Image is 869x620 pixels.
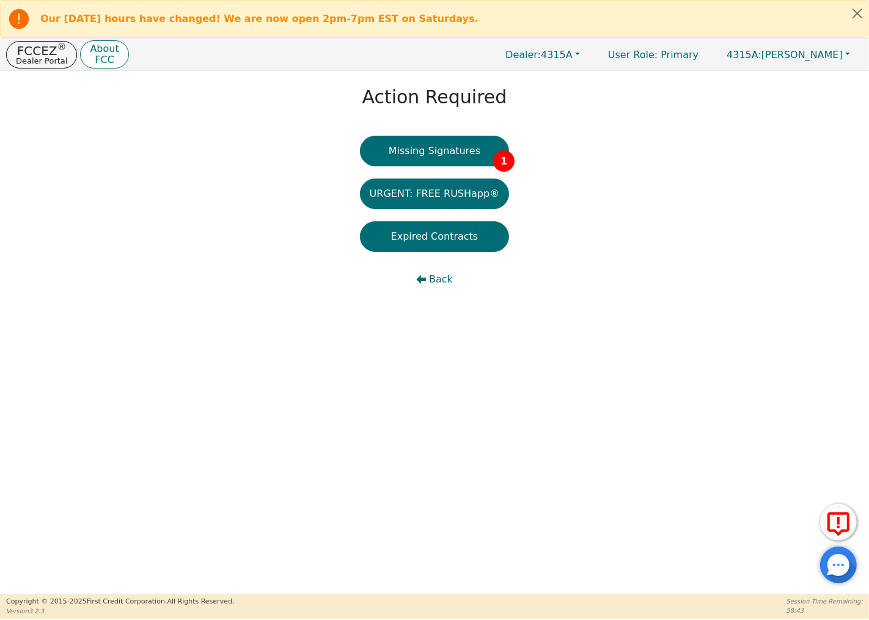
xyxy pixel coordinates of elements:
[787,606,863,615] p: 58:43
[360,264,510,295] button: Back
[505,49,573,61] span: 4315A
[429,272,453,287] span: Back
[167,597,234,605] span: All Rights Reserved.
[360,136,510,166] button: Missing Signatures1
[787,597,863,606] p: Session Time Remaining:
[6,607,234,616] p: Version 3.2.3
[608,49,658,61] span: User Role :
[80,40,128,69] button: AboutFCC
[360,179,510,209] button: URGENT: FREE RUSHapp®
[6,597,234,607] p: Copyright © 2015- 2025 First Credit Corporation.
[820,504,857,541] button: Report Error to FCC
[596,43,711,67] a: User Role: Primary
[16,57,67,65] p: Dealer Portal
[493,150,515,172] span: 1
[846,1,868,26] button: Close alert
[16,45,67,57] p: FCCEZ
[6,41,77,68] button: FCCEZ®Dealer Portal
[727,49,843,61] span: [PERSON_NAME]
[596,43,711,67] p: Primary
[727,49,761,61] span: 4315A:
[57,42,67,53] sup: ®
[90,44,119,54] p: About
[360,221,510,252] button: Expired Contracts
[714,45,863,64] button: 4315A:[PERSON_NAME]
[493,45,593,64] button: Dealer:4315A
[90,55,119,65] p: FCC
[505,49,541,61] span: Dealer:
[40,13,479,24] b: Our [DATE] hours have changed! We are now open 2pm-7pm EST on Saturdays.
[362,86,507,108] h1: Action Required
